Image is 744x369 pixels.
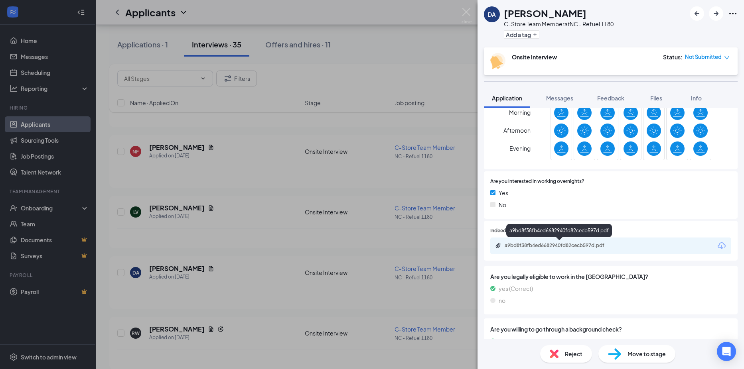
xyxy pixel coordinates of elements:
svg: Download [717,241,726,251]
span: Info [691,94,702,102]
svg: Ellipses [728,9,738,18]
div: DA [488,10,496,18]
div: Status : [663,53,683,61]
span: Not Submitted [685,53,722,61]
svg: ArrowRight [711,9,721,18]
span: Indeed Resume [490,227,525,235]
a: Paperclipa9bd8f38fb4ed6682940fd82cecb597d.pdf [495,242,624,250]
span: yes (Correct) [499,337,533,345]
span: Reject [565,349,582,358]
span: Move to stage [628,349,666,358]
button: ArrowRight [709,6,723,21]
span: down [724,55,730,61]
div: a9bd8f38fb4ed6682940fd82cecb597d.pdf [505,242,616,249]
span: Evening [509,141,531,155]
span: Files [650,94,662,102]
svg: ArrowLeftNew [692,9,702,18]
button: ArrowLeftNew [690,6,704,21]
b: Onsite Interview [512,53,557,61]
span: Messages [546,94,573,102]
div: a9bd8f38fb4ed6682940fd82cecb597d.pdf [506,224,612,237]
span: Afternoon [503,123,531,137]
span: yes (Correct) [499,284,533,293]
span: Are you legally eligible to work in the [GEOGRAPHIC_DATA]? [490,272,731,281]
span: no [499,296,505,305]
span: Are you interested in working overnights? [490,178,584,185]
span: Feedback [597,94,624,102]
div: Open Intercom Messenger [717,342,736,361]
span: Morning [509,105,531,120]
span: No [499,200,506,209]
span: Application [492,94,522,102]
svg: Paperclip [495,242,501,249]
h1: [PERSON_NAME] [504,6,586,20]
svg: Plus [533,32,537,37]
div: C-Store Team Member at NC - Refuel 1180 [504,20,614,28]
button: PlusAdd a tag [504,30,539,39]
span: Yes [499,188,508,197]
span: Are you willing to go through a background check? [490,325,731,334]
